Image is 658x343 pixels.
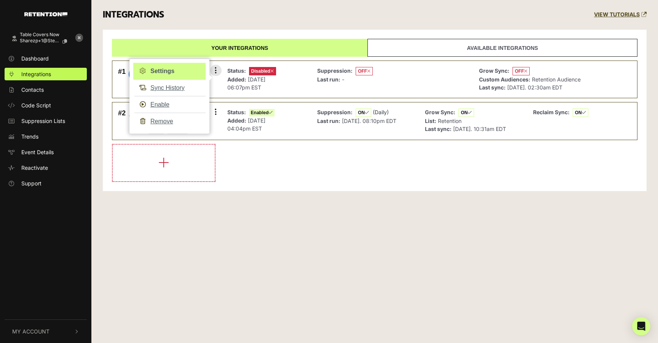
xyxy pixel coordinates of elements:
[342,118,396,124] span: [DATE]. 08:10pm EDT
[425,118,436,124] strong: List:
[533,109,570,115] strong: Reclaim Sync:
[5,320,87,343] button: My Account
[5,161,87,174] a: Reactivate
[513,67,530,75] span: OFF
[573,108,588,117] span: ON
[21,86,44,94] span: Contacts
[118,108,126,134] div: #2
[112,39,367,57] a: Your integrations
[5,52,87,65] a: Dashboard
[5,83,87,96] a: Contacts
[317,109,353,115] strong: Suppression:
[227,76,246,83] strong: Added:
[453,126,506,132] span: [DATE]. 10:31am EDT
[249,109,275,116] span: Enabled
[21,54,49,62] span: Dashboard
[458,108,474,117] span: ON
[133,113,206,130] a: Remove
[317,118,340,124] strong: Last run:
[129,67,144,82] img: Facebook
[479,76,530,83] strong: Custom Audiences:
[5,115,87,127] a: Suppression Lists
[594,11,647,18] a: VIEW TUTORIALS
[5,68,87,80] a: Integrations
[24,12,67,16] img: Retention.com
[227,117,246,124] strong: Added:
[5,146,87,158] a: Event Details
[425,126,452,132] strong: Last sync:
[227,67,246,74] strong: Status:
[103,10,164,20] h3: INTEGRATIONS
[21,132,38,140] span: Trends
[249,67,276,75] span: Disabled
[317,67,353,74] strong: Suppression:
[5,29,72,49] a: Table Covers Now sharezp+1@stealth...
[133,63,206,80] a: Settings
[356,108,371,117] span: ON
[21,101,51,109] span: Code Script
[12,327,50,335] span: My Account
[532,76,581,83] span: Retention Audience
[479,84,506,91] strong: Last sync:
[21,148,54,156] span: Event Details
[5,130,87,143] a: Trends
[21,70,51,78] span: Integrations
[227,109,246,115] strong: Status:
[129,108,144,123] img: Klaviyo
[632,317,650,335] div: Open Intercom Messenger
[507,84,562,91] span: [DATE]. 02:30am EDT
[373,109,389,115] span: (Daily)
[356,67,373,75] span: OFF
[133,79,206,96] a: Sync History
[133,96,206,113] a: Enable
[425,109,455,115] strong: Grow Sync:
[20,38,60,43] span: sharezp+1@stealth...
[438,118,462,124] span: Retention
[479,67,509,74] strong: Grow Sync:
[367,39,637,57] a: Available integrations
[5,99,87,112] a: Code Script
[317,76,340,83] strong: Last run:
[5,177,87,190] a: Support
[227,76,265,91] span: [DATE] 06:07pm EST
[342,76,344,83] span: -
[20,32,73,37] div: Table Covers Now
[21,164,48,172] span: Reactivate
[21,179,42,187] span: Support
[21,117,65,125] span: Suppression Lists
[118,67,126,93] div: #1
